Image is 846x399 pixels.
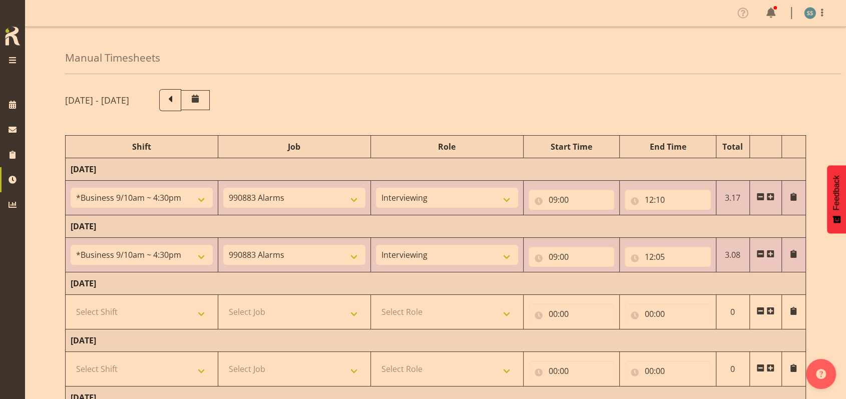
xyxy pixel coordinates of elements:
td: [DATE] [66,329,806,352]
input: Click to select... [625,247,711,267]
div: End Time [625,141,711,153]
div: Shift [71,141,213,153]
input: Click to select... [529,304,615,324]
td: [DATE] [66,158,806,181]
input: Click to select... [625,361,711,381]
img: help-xxl-2.png [816,369,826,379]
h5: [DATE] - [DATE] [65,95,129,106]
td: 0 [716,295,749,329]
div: Start Time [529,141,615,153]
input: Click to select... [529,190,615,210]
td: [DATE] [66,215,806,238]
td: [DATE] [66,272,806,295]
span: Feedback [832,175,841,210]
div: Job [223,141,365,153]
td: 0 [716,352,749,386]
input: Click to select... [625,190,711,210]
td: 3.08 [716,238,749,272]
td: 3.17 [716,181,749,215]
img: Rosterit icon logo [3,25,23,47]
div: Total [721,141,744,153]
input: Click to select... [625,304,711,324]
input: Click to select... [529,247,615,267]
button: Feedback - Show survey [827,165,846,233]
input: Click to select... [529,361,615,381]
img: shane-shaw-williams1936.jpg [804,7,816,19]
div: Role [376,141,518,153]
h4: Manual Timesheets [65,52,160,64]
